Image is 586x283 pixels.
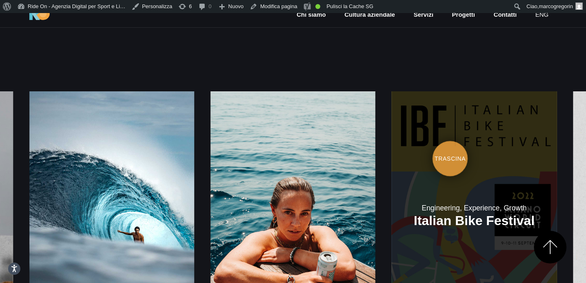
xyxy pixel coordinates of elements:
a: Cultura aziendale [343,10,396,20]
a: Contatti [493,10,518,20]
img: Ride On Agency [29,7,50,20]
a: Progetti [451,10,476,20]
a: Servizi [413,10,434,20]
a: Chi siamo [296,10,327,20]
a: eng [534,10,549,20]
span: marcogregorin [539,3,573,9]
div: Buona [315,4,320,9]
